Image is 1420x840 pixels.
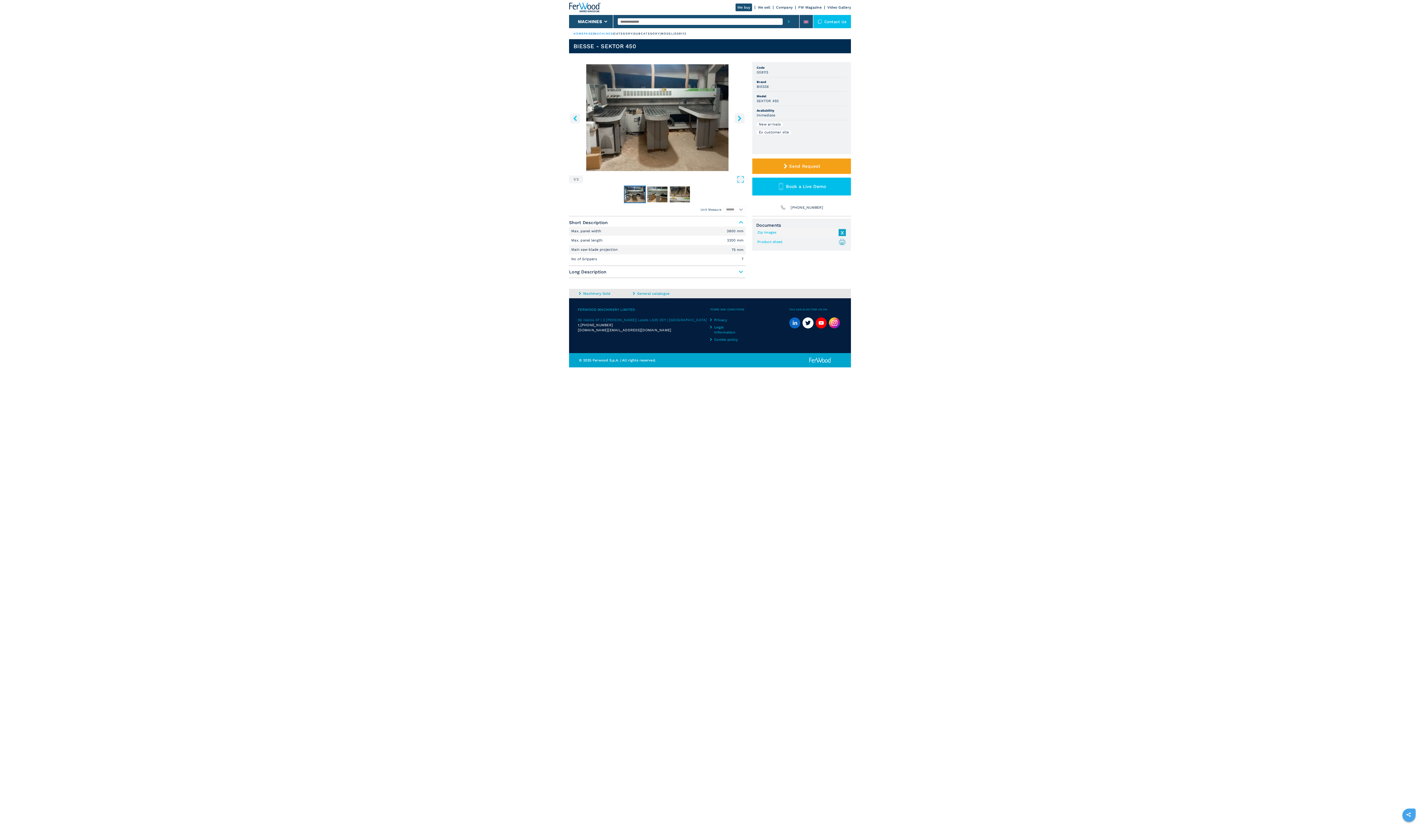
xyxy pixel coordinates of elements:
[570,113,580,123] button: left-button
[571,238,604,243] p: Max. panel length
[756,223,847,228] span: Documents
[647,186,667,202] img: be3483a7f34b8163e528b57383b7d82b
[727,239,743,242] em: 3200 mm
[579,358,710,363] p: © 2025 Ferwood S.p.A. | All rights reserved.
[634,32,661,36] p: subcategory |
[757,98,779,103] h3: SEKTOR 450
[757,108,847,113] span: Availability
[757,123,783,126] div: New arrivals
[752,178,851,195] button: Book a Live Demo
[578,19,602,24] button: Machines
[670,186,690,202] img: aa5299c4cfd8b2288d32a2c6a04ffa60
[578,322,710,328] div: t.
[741,257,743,261] em: 7
[614,32,634,36] p: category |
[757,238,844,246] a: Product sheet
[710,317,741,322] a: Privacy
[710,307,789,312] span: Terms and Conditions
[710,325,741,335] a: Legal Information
[569,64,746,171] div: Go to Slide 1
[624,186,646,203] button: Go to Slide 1
[786,184,826,189] span: Book a Live Demo
[573,178,575,181] span: 1
[752,158,851,174] button: Send Request
[569,186,746,203] nav: Thumbnail Navigation
[757,229,844,236] a: Zip Images
[625,186,645,202] img: f67bb56257ef78db7de84074469beab2
[577,178,579,181] span: 3
[569,219,746,227] span: Short Description
[789,317,800,328] a: linkedin
[594,32,613,35] a: machines
[757,84,769,89] h3: BIESSE
[569,64,746,171] img: Front Loading Beam Panel Saws BIESSE SEKTOR 450
[808,357,832,363] img: Ferwood
[783,15,795,28] button: submit-button
[636,318,707,322] span: | Leeds LS25 2DY | [GEOGRAPHIC_DATA]
[802,317,814,328] a: twitter
[758,5,771,9] a: We sell
[661,32,675,36] p: model |
[727,229,743,233] em: 3800 mm
[757,131,791,134] div: Ex customer site
[789,164,820,169] span: Send Request
[757,113,775,118] h3: immediate
[578,328,671,333] span: [DOMAIN_NAME][EMAIL_ADDRESS][DOMAIN_NAME]
[571,257,598,262] p: No of Grippers
[571,229,602,234] p: Max. panel width
[732,248,743,252] em: 75 mm
[569,227,746,264] div: Short Description
[669,186,691,203] button: Go to Slide 3
[581,322,613,328] span: [PHONE_NUMBER]
[710,337,741,342] a: Cookie policy
[736,4,752,11] a: We buy
[757,94,847,98] span: Model
[675,32,687,36] p: 008113
[1403,809,1414,820] a: sharethis
[613,32,614,35] span: |
[827,5,851,9] a: Video Gallery
[593,32,594,35] span: |
[735,113,745,123] button: right-button
[578,318,636,322] span: 5b Helios 47 | 3 [PERSON_NAME]
[757,80,847,84] span: Brand
[813,15,851,28] div: Contact us
[798,5,822,9] a: FW Magazine
[569,268,746,276] span: Long Description
[573,43,636,50] h1: BIESSE - SEKTOR 450
[791,204,823,211] span: [PHONE_NUMBER]
[571,247,619,252] p: Main saw blade projection
[780,204,786,211] img: Phone
[584,175,745,183] button: Open Fullscreen
[757,65,847,70] span: Code
[776,5,793,9] a: Company
[701,207,721,212] em: Unit Measure
[646,186,668,203] button: Go to Slide 2
[569,3,601,12] img: Ferwood
[578,307,710,312] span: Ferwood Machinery Limited
[757,70,768,75] h3: 008113
[829,317,840,328] img: Instagram
[579,291,632,296] a: Machinery Sold
[789,307,842,312] span: You can also find us on
[818,19,822,24] img: Contact us
[816,317,827,328] a: youtube
[633,291,686,296] a: General catalogue
[575,178,576,181] span: /
[578,317,710,322] a: 5b Helios 47 | 3 [PERSON_NAME]| Leeds LS25 2DY | [GEOGRAPHIC_DATA]
[573,32,593,35] a: HOMEPAGE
